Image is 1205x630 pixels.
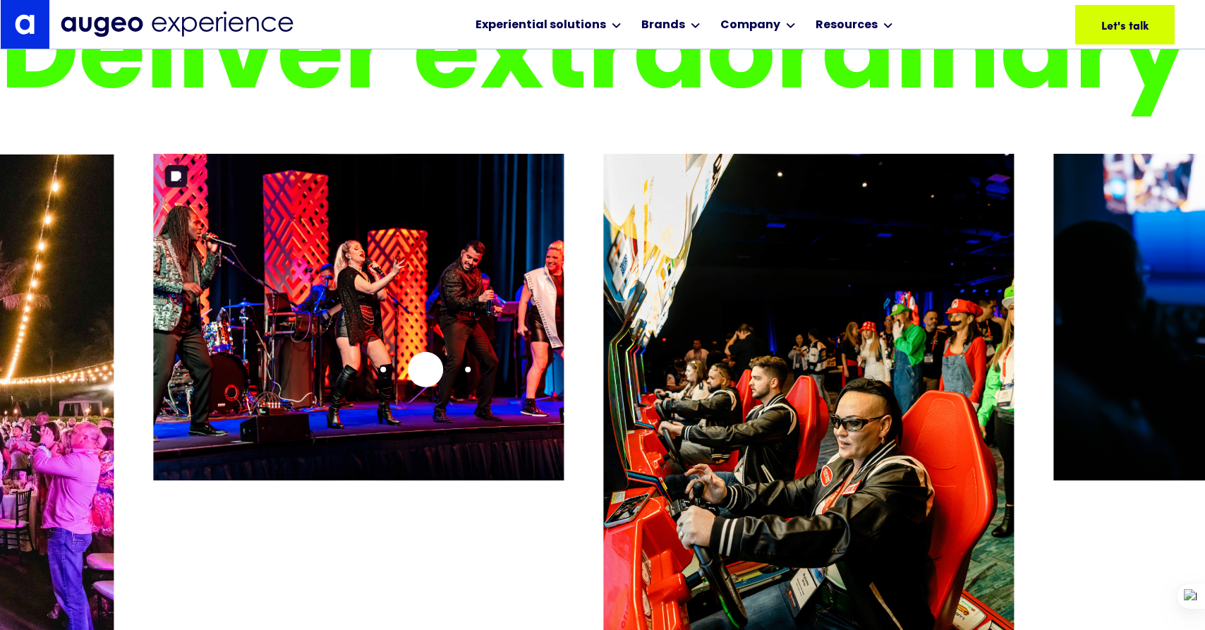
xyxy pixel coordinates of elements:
div: Brands [641,17,685,34]
div: Resources [816,17,878,34]
img: Augeo Experience business unit full logo in midnight blue. [61,11,293,37]
div: Company [720,17,780,34]
a: Let's talk [1075,5,1175,44]
div: Experiential solutions [476,17,606,34]
img: Augeo's "a" monogram decorative logo in white. [15,14,35,34]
